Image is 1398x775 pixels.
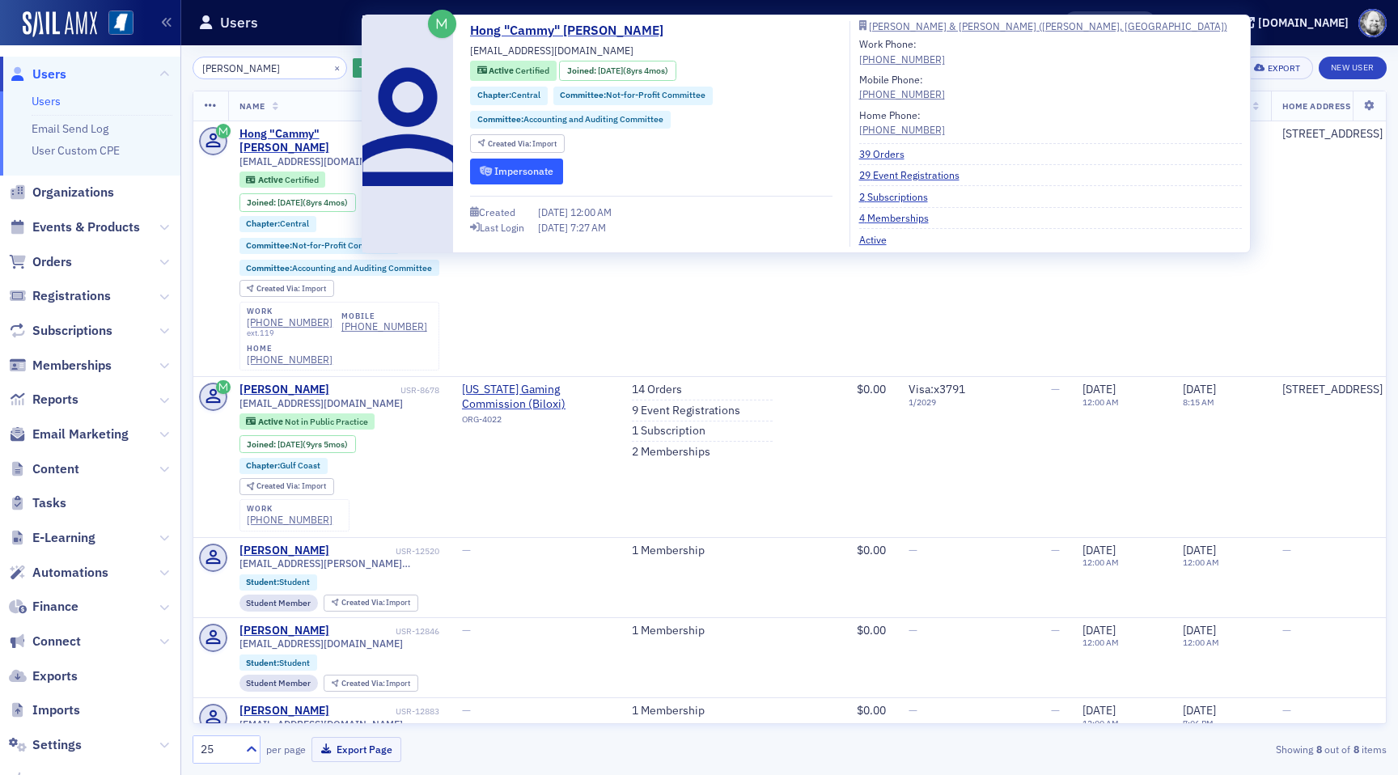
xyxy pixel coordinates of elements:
[859,87,945,101] a: [PHONE_NUMBER]
[239,704,329,718] a: [PERSON_NAME]
[632,424,705,438] a: 1 Subscription
[256,285,326,294] div: Import
[341,311,427,321] div: mobile
[909,397,995,408] span: 1 / 2029
[9,253,72,271] a: Orders
[97,11,133,38] a: View Homepage
[1082,557,1119,568] time: 12:00 AM
[256,283,302,294] span: Created Via :
[1183,557,1219,568] time: 12:00 AM
[1082,623,1116,637] span: [DATE]
[9,426,129,443] a: Email Marketing
[32,426,129,443] span: Email Marketing
[239,637,403,650] span: [EMAIL_ADDRESS][DOMAIN_NAME]
[239,458,328,474] div: Chapter:
[247,197,277,208] span: Joined :
[239,718,403,731] span: [EMAIL_ADDRESS][DOMAIN_NAME]
[1282,543,1291,557] span: —
[32,736,82,754] span: Settings
[857,623,886,637] span: $0.00
[239,624,329,638] div: [PERSON_NAME]
[859,189,940,204] a: 2 Subscriptions
[632,445,710,459] a: 2 Memberships
[9,357,112,375] a: Memberships
[201,741,236,758] div: 25
[9,287,111,305] a: Registrations
[239,544,329,558] div: [PERSON_NAME]
[324,595,418,612] div: Created Via: Import
[470,61,557,81] div: Active: Active: Certified
[32,66,66,83] span: Users
[632,704,705,718] a: 1 Membership
[247,344,333,354] div: home
[246,459,280,471] span: Chapter :
[859,21,1242,31] a: [PERSON_NAME] & [PERSON_NAME] ([PERSON_NAME], [GEOGRAPHIC_DATA])
[1282,100,1380,112] span: Home Address Line 1
[32,322,112,340] span: Subscriptions
[869,22,1227,31] div: [PERSON_NAME] & [PERSON_NAME] ([PERSON_NAME], [GEOGRAPHIC_DATA])
[1051,623,1060,637] span: —
[1183,382,1216,396] span: [DATE]
[32,253,72,271] span: Orders
[311,737,401,762] button: Export Page
[239,238,400,254] div: Committee:
[32,701,80,719] span: Imports
[239,193,356,211] div: Joined: 2017-04-25 00:00:00
[9,218,140,236] a: Events & Products
[1350,742,1362,756] strong: 8
[247,354,333,366] div: [PHONE_NUMBER]
[246,218,309,229] a: Chapter:Central
[909,623,917,637] span: —
[239,172,326,188] div: Active: Active: Certified
[560,89,705,102] a: Committee:Not-for-Profit Committee
[32,598,78,616] span: Finance
[266,742,306,756] label: per page
[1183,718,1214,729] time: 7:06 PM
[859,108,945,138] div: Home Phone:
[239,435,356,453] div: Joined: 2016-04-01 00:00:00
[239,595,319,612] div: Student Member
[246,218,280,229] span: Chapter :
[247,316,333,328] a: [PHONE_NUMBER]
[239,127,398,155] a: Hong "Cammy" [PERSON_NAME]
[277,438,303,450] span: [DATE]
[341,678,387,688] span: Created Via :
[247,514,333,526] a: [PHONE_NUMBER]
[632,624,705,638] a: 1 Membership
[1183,396,1214,408] time: 8:15 AM
[477,113,523,125] span: Committee :
[538,205,570,218] span: [DATE]
[909,543,917,557] span: —
[488,138,533,149] span: Created Via :
[247,439,277,450] span: Joined :
[570,221,606,234] span: 7:27 AM
[193,57,347,79] input: Search…
[247,307,333,316] div: work
[256,482,326,491] div: Import
[470,43,633,57] span: [EMAIL_ADDRESS][DOMAIN_NAME]
[859,167,972,182] a: 29 Event Registrations
[489,65,515,76] span: Active
[9,667,78,685] a: Exports
[239,557,440,570] span: [EMAIL_ADDRESS][PERSON_NAME][DOMAIN_NAME]
[32,94,61,108] a: Users
[9,391,78,409] a: Reports
[598,65,668,78] div: (8yrs 4mos)
[1051,703,1060,718] span: —
[567,65,598,78] span: Joined :
[477,113,663,126] a: Committee:Accounting and Auditing Committee
[23,11,97,37] a: SailAMX
[246,576,279,587] span: Student :
[32,357,112,375] span: Memberships
[32,143,120,158] a: User Custom CPE
[1313,742,1324,756] strong: 8
[32,667,78,685] span: Exports
[9,564,108,582] a: Automations
[246,658,310,668] a: Student:Student
[859,36,945,66] div: Work Phone:
[239,397,403,409] span: [EMAIL_ADDRESS][DOMAIN_NAME]
[1319,57,1387,79] a: New User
